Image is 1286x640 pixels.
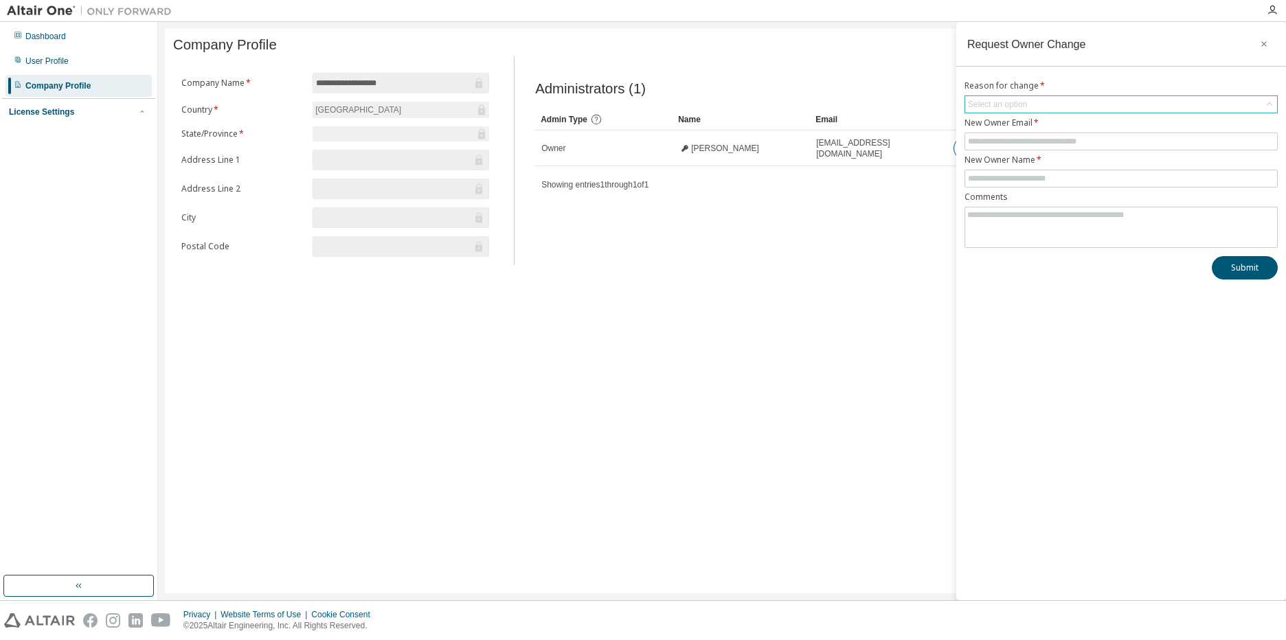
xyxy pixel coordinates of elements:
div: Website Terms of Use [221,609,311,620]
label: Company Name [181,78,304,89]
div: Request Owner Change [967,38,1086,49]
div: Dashboard [25,31,66,42]
label: Comments [964,192,1278,203]
span: Admin Type [541,115,587,124]
img: linkedin.svg [128,613,143,628]
div: Name [678,108,804,130]
img: Altair One [7,4,179,18]
img: instagram.svg [106,613,120,628]
div: User Profile [25,56,69,67]
button: Submit [1212,256,1278,279]
div: Select an option [965,96,1277,113]
div: [GEOGRAPHIC_DATA] [313,102,489,118]
div: [GEOGRAPHIC_DATA] [313,102,403,117]
label: City [181,212,304,223]
div: License Settings [9,106,74,117]
img: facebook.svg [83,613,98,628]
p: © 2025 Altair Engineering, Inc. All Rights Reserved. [183,620,379,632]
div: Cookie Consent [311,609,378,620]
label: Reason for change [964,80,1278,91]
span: Owner [541,143,565,154]
span: Showing entries 1 through 1 of 1 [541,180,648,190]
span: Company Profile [173,37,277,53]
span: [EMAIL_ADDRESS][DOMAIN_NAME] [816,137,941,159]
div: Privacy [183,609,221,620]
label: Country [181,104,304,115]
img: altair_logo.svg [4,613,75,628]
label: Postal Code [181,241,304,252]
label: New Owner Email [964,117,1278,128]
span: [PERSON_NAME] [691,143,759,154]
label: Address Line 2 [181,183,304,194]
button: Request Owner Change [954,137,1070,160]
label: Address Line 1 [181,155,304,165]
div: Select an option [968,99,1027,110]
label: State/Province [181,128,304,139]
label: New Owner Name [964,155,1278,165]
img: youtube.svg [151,613,171,628]
span: Administrators (1) [535,81,646,97]
div: Email [815,108,942,130]
div: Company Profile [25,80,91,91]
